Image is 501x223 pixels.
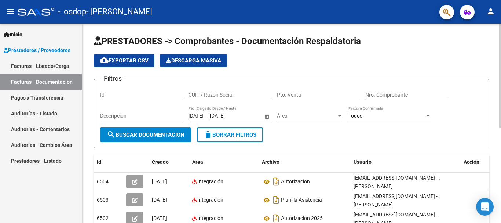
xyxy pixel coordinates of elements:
[152,197,167,203] span: [DATE]
[189,113,204,119] input: Fecha inicio
[149,154,189,170] datatable-header-cell: Creado
[160,54,227,67] button: Descarga Masiva
[100,127,191,142] button: Buscar Documentacion
[205,113,208,119] span: –
[476,198,494,216] div: Open Intercom Messenger
[348,113,362,119] span: Todos
[197,127,263,142] button: Borrar Filtros
[152,215,167,221] span: [DATE]
[197,179,223,184] span: Integración
[464,159,479,165] span: Acción
[204,130,212,139] mat-icon: delete
[281,179,310,185] span: Autorizacion
[97,197,109,203] span: 6503
[354,159,372,165] span: Usuario
[166,57,221,64] span: Descarga Masiva
[100,56,109,65] mat-icon: cloud_download
[94,154,123,170] datatable-header-cell: Id
[271,176,281,187] i: Descargar documento
[86,4,152,20] span: - [PERSON_NAME]
[4,46,70,54] span: Prestadores / Proveedores
[461,154,497,170] datatable-header-cell: Acción
[189,154,259,170] datatable-header-cell: Area
[107,130,116,139] mat-icon: search
[281,216,323,222] span: Autorizacion 2025
[277,113,336,119] span: Área
[107,132,184,138] span: Buscar Documentacion
[58,4,86,20] span: - osdop
[259,154,351,170] datatable-header-cell: Archivo
[197,215,223,221] span: Integración
[152,159,169,165] span: Creado
[263,112,271,120] button: Open calendar
[100,73,125,84] h3: Filtros
[94,54,154,67] button: Exportar CSV
[100,57,149,64] span: Exportar CSV
[4,30,22,39] span: Inicio
[97,159,101,165] span: Id
[6,7,15,16] mat-icon: menu
[97,215,109,221] span: 6502
[271,194,281,206] i: Descargar documento
[152,179,167,184] span: [DATE]
[281,197,322,203] span: Planilla Asistencia
[210,113,246,119] input: Fecha fin
[94,36,361,46] span: PRESTADORES -> Comprobantes - Documentación Respaldatoria
[486,7,495,16] mat-icon: person
[192,159,203,165] span: Area
[262,159,279,165] span: Archivo
[204,132,256,138] span: Borrar Filtros
[354,193,440,208] span: [EMAIL_ADDRESS][DOMAIN_NAME] - . [PERSON_NAME]
[197,197,223,203] span: Integración
[97,179,109,184] span: 6504
[160,54,227,67] app-download-masive: Descarga masiva de comprobantes (adjuntos)
[351,154,461,170] datatable-header-cell: Usuario
[354,175,440,189] span: [EMAIL_ADDRESS][DOMAIN_NAME] - . [PERSON_NAME]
